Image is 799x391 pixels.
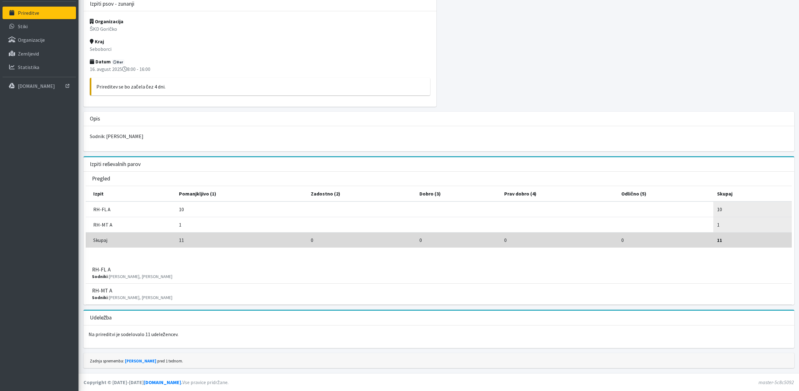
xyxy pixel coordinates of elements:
h3: Pregled [92,175,110,182]
a: [DOMAIN_NAME] [144,379,181,385]
p: ŠKD Goričko [90,25,430,33]
p: 16. avgust 2025 8:00 - 16:00 [90,65,430,73]
p: Na prireditvi je sodelovalo 11 udeležencev. [84,325,794,343]
a: Zemljevid [3,47,76,60]
td: 0 [307,232,416,248]
td: 10 [713,201,792,217]
p: [DOMAIN_NAME] [18,83,55,89]
p: Prireditev se bo začela čez 4 dni. [96,83,425,90]
td: 0 [500,232,618,248]
span: [PERSON_NAME], [PERSON_NAME] [109,274,172,279]
p: Zemljevid [18,51,39,57]
td: 1 [713,217,792,232]
footer: Vse pravice pridržane. [78,373,799,391]
p: Statistika [18,64,39,70]
strong: 11 [717,237,722,243]
th: Skupaj [713,186,792,201]
a: Statistika [3,61,76,73]
a: Organizacije [3,34,76,46]
span: 8 ur [112,59,125,65]
strong: Copyright © [DATE]-[DATE] . [84,379,182,385]
td: 0 [416,232,500,248]
td: 1 [175,217,307,232]
th: Zadostno (2) [307,186,416,201]
p: Seboborci [90,45,430,53]
h3: Udeležba [90,314,112,321]
p: Sodnik: [PERSON_NAME] [90,132,788,140]
span: [PERSON_NAME], [PERSON_NAME] [109,295,172,300]
p: Stiki [18,23,28,29]
p: Organizacije [18,37,45,43]
strong: Organizacija [90,18,123,24]
td: RH-FL A [86,201,175,217]
small: : [92,295,172,300]
td: RH-MT A [86,217,175,232]
th: Odlično (5) [618,186,713,201]
th: Dobro (3) [416,186,500,201]
td: 10 [175,201,307,217]
td: Skupaj [86,232,175,248]
a: Stiki [3,20,76,33]
td: 0 [618,232,713,248]
a: Prireditve [3,7,76,19]
a: [DOMAIN_NAME] [3,80,76,92]
a: [PERSON_NAME] [125,358,156,363]
h3: Izpiti reševalnih parov [90,161,141,168]
strong: Sodniki [92,295,108,300]
h3: Opis [90,115,100,122]
th: Pomanjkljivo (1) [175,186,307,201]
th: Izpit [86,186,175,201]
td: 11 [175,232,307,248]
h3: RH-FL A [92,266,172,280]
strong: Kraj [90,38,104,45]
p: Prireditve [18,10,39,16]
th: Prav dobro (4) [500,186,618,201]
h3: Izpiti psov - zunanji [90,1,134,7]
strong: Sodniki [92,274,108,279]
em: master-5c8c5092 [759,379,794,385]
strong: Datum [90,58,111,65]
h3: RH-MT A [92,287,172,301]
small: Zadnja sprememba: pred 1 tednom. [90,358,183,363]
small: : [92,274,172,279]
